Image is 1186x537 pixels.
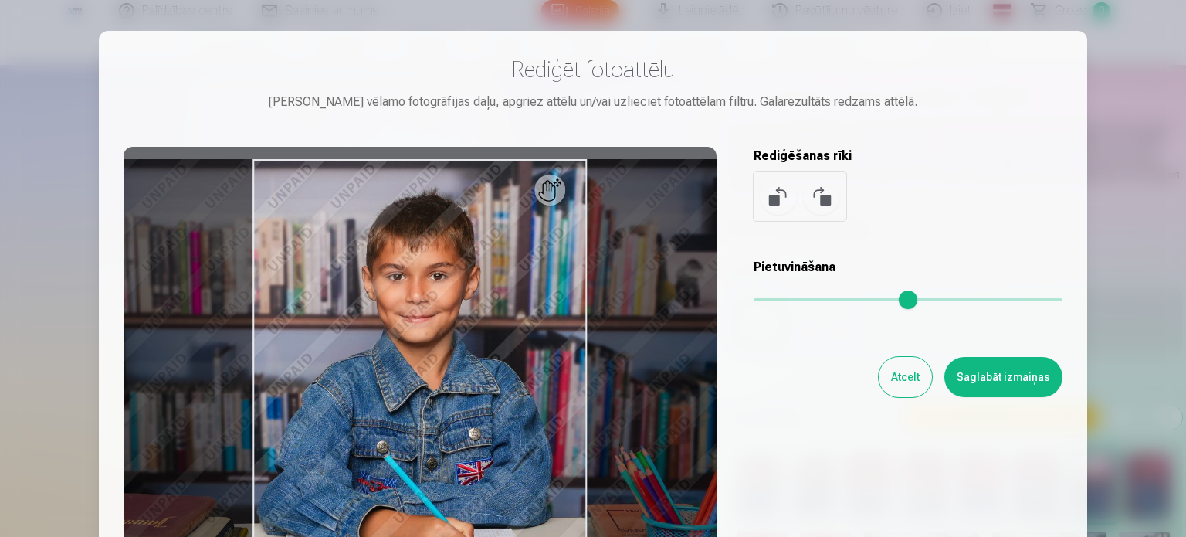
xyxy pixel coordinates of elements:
[879,357,932,397] button: Atcelt
[124,93,1062,111] div: [PERSON_NAME] vēlamo fotogrāfijas daļu, apgriez attēlu un/vai uzlieciet fotoattēlam filtru. Galar...
[944,357,1062,397] button: Saglabāt izmaiņas
[124,56,1062,83] h3: Rediģēt fotoattēlu
[754,258,1062,277] h5: Pietuvināšana
[754,147,1062,165] h5: Rediģēšanas rīki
